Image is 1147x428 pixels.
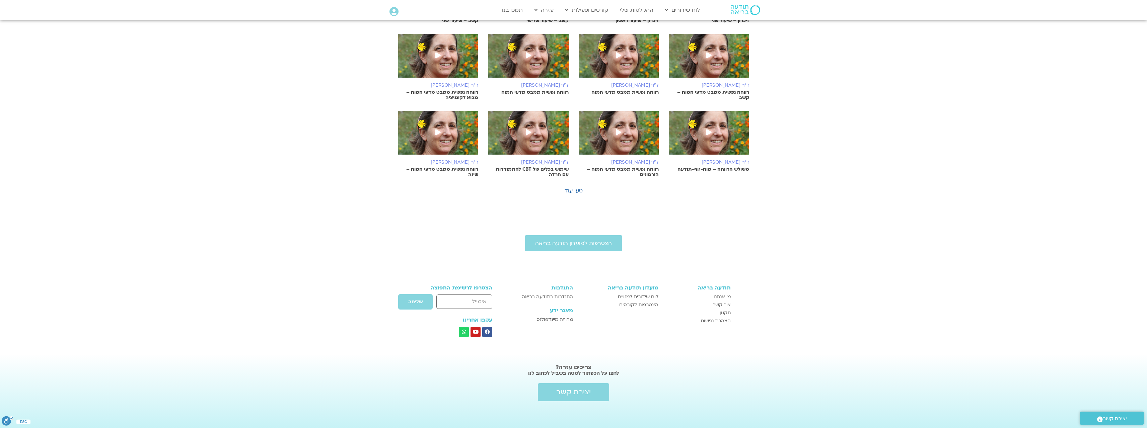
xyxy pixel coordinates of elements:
h3: תודעה בריאה [665,285,731,291]
img: %D7%A0%D7%95%D7%A2%D7%94-%D7%90%D7%9C%D7%91%D7%9C%D7%93%D7%94.png [669,34,749,84]
a: יצירת קשר [538,383,609,401]
a: הצטרפות לקורסים [580,301,658,309]
button: שליחה [398,294,433,310]
a: טען עוד [565,187,583,194]
a: ההקלטות שלי [617,4,657,16]
form: טופס חדש [417,294,493,313]
h6: ד"ר [PERSON_NAME] [488,160,569,165]
img: %D7%A0%D7%95%D7%A2%D7%94-%D7%90%D7%9C%D7%91%D7%9C%D7%93%D7%94.png [488,111,569,161]
p: רווחה נפשית ממבט מדעי המוח – הורמונים [579,167,659,177]
a: לוח שידורים [662,4,703,16]
a: עזרה [531,4,557,16]
span: צור קשר [713,301,731,309]
a: התנדבות בתודעה בריאה [511,293,573,301]
h3: התנדבות [511,285,573,291]
h3: הצטרפו לרשימת התפוצה [417,285,493,291]
a: מה זה מיינדפולנס [511,316,573,324]
a: תקנון [665,309,731,317]
p: רווחה נפשית ממבט מדעי המוח – מבוא לקוגניציה [398,90,479,100]
img: %D7%A0%D7%95%D7%A2%D7%94-%D7%90%D7%9C%D7%91%D7%9C%D7%93%D7%94.png [398,34,479,84]
a: תמכו בנו [499,4,526,16]
p: רווחה נפשית ממבט מדעי המוח – שינה [398,167,479,177]
a: לוח שידורים למנויים [580,293,658,301]
h6: ד"ר [PERSON_NAME] [579,160,659,165]
img: %D7%A0%D7%95%D7%A2%D7%94-%D7%90%D7%9C%D7%91%D7%9C%D7%93%D7%94.png [398,111,479,161]
a: ד"ר [PERSON_NAME] רווחה נפשית ממבט מדעי המוח [488,34,569,95]
a: הצטרפות למועדון תודעה בריאה [525,235,622,251]
span: יצירת קשר [1103,414,1127,423]
p: רווחה נפשית ממבט מדעי המוח [488,90,569,95]
span: הצטרפות לקורסים [619,301,658,309]
p: רווחה נפשית ממבט מדעי המוח [579,90,659,95]
img: %D7%A0%D7%95%D7%A2%D7%94-%D7%90%D7%9C%D7%91%D7%9C%D7%93%D7%94.png [579,111,659,161]
span: מי אנחנו [714,293,731,301]
a: ד"ר [PERSON_NAME] רווחה נפשית ממבט מדעי המוח [579,34,659,95]
h3: מאגר ידע [511,308,573,314]
h6: ד"ר [PERSON_NAME] [398,160,479,165]
a: הצהרת נגישות [665,317,731,325]
h6: ד"ר [PERSON_NAME] [669,160,749,165]
a: יצירת קשר [1080,412,1144,425]
span: הצטרפות למועדון תודעה בריאה [535,240,612,246]
p: משולש הרווחה – מוח-גוף-תודעה [669,167,749,172]
span: לוח שידורים למנויים [618,293,658,301]
h3: מועדון תודעה בריאה [580,285,658,291]
p: רווחה נפשית ממבט מדעי המוח – קשב – שיעור שלישי [488,13,569,23]
span: הצהרת נגישות [701,317,731,325]
a: מי אנחנו [665,293,731,301]
p: שימוש בכלים של CBT להתמודדות עם חרדה [488,167,569,177]
h6: ד"ר [PERSON_NAME] [669,83,749,88]
a: ד"ר [PERSON_NAME] רווחה נפשית ממבט מדעי המוח – קשב [669,34,749,100]
p: רווחה נפשית ממבט מדעי המוח – קשב [669,90,749,100]
span: יצירת קשר [556,388,591,396]
h6: ד"ר [PERSON_NAME] [579,83,659,88]
h3: עקבו אחרינו [417,317,493,323]
h6: ד"ר [PERSON_NAME] [488,83,569,88]
a: ד"ר [PERSON_NAME] שימוש בכלים של CBT להתמודדות עם חרדה [488,111,569,177]
img: %D7%A0%D7%95%D7%A2%D7%94-%D7%90%D7%9C%D7%91%D7%9C%D7%93%D7%94.png [579,34,659,84]
a: ד"ר [PERSON_NAME] משולש הרווחה – מוח-גוף-תודעה [669,111,749,172]
img: %D7%A0%D7%95%D7%A2%D7%94-%D7%90%D7%9C%D7%91%D7%9C%D7%93%D7%94.png [669,111,749,161]
a: ד"ר [PERSON_NAME] רווחה נפשית ממבט מדעי המוח – הורמונים [579,111,659,177]
span: תקנון [720,309,731,317]
h6: ד"ר [PERSON_NAME] [398,83,479,88]
input: אימייל [436,294,492,309]
h2: לחצו על הכפתור למטה בשביל לכתוב לנו [399,370,748,376]
h2: צריכים עזרה? [399,364,748,371]
img: %D7%A0%D7%95%D7%A2%D7%94-%D7%90%D7%9C%D7%91%D7%9C%D7%93%D7%94.png [488,34,569,84]
img: תודעה בריאה [731,5,760,15]
a: קורסים ופעילות [562,4,612,16]
span: מה זה מיינדפולנס [536,316,573,324]
a: ד"ר [PERSON_NAME] רווחה נפשית ממבט מדעי המוח – מבוא לקוגניציה [398,34,479,100]
span: שליחה [408,299,423,305]
span: התנדבות בתודעה בריאה [522,293,573,301]
a: צור קשר [665,301,731,309]
a: ד"ר [PERSON_NAME] רווחה נפשית ממבט מדעי המוח – שינה [398,111,479,177]
p: רווחה נפשית ממבט מדעי המוח – זיכרון – שיעור ראשון [579,13,659,23]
